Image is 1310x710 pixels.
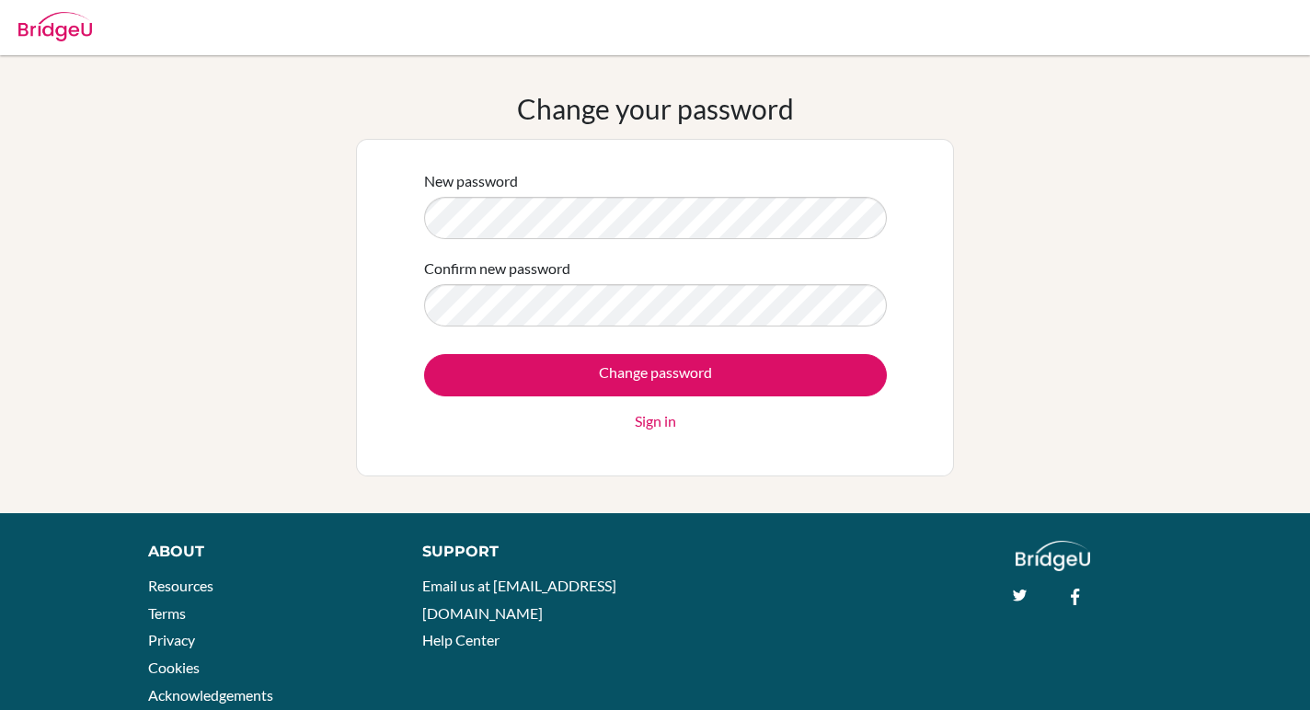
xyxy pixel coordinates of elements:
[635,410,676,432] a: Sign in
[422,577,616,622] a: Email us at [EMAIL_ADDRESS][DOMAIN_NAME]
[148,577,213,594] a: Resources
[1016,541,1090,571] img: logo_white@2x-f4f0deed5e89b7ecb1c2cc34c3e3d731f90f0f143d5ea2071677605dd97b5244.png
[424,258,570,280] label: Confirm new password
[18,12,92,41] img: Bridge-U
[422,541,637,563] div: Support
[148,686,273,704] a: Acknowledgements
[148,631,195,648] a: Privacy
[517,92,794,125] h1: Change your password
[148,658,200,676] a: Cookies
[424,170,518,192] label: New password
[422,631,500,648] a: Help Center
[148,604,186,622] a: Terms
[148,541,381,563] div: About
[424,354,887,396] input: Change password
